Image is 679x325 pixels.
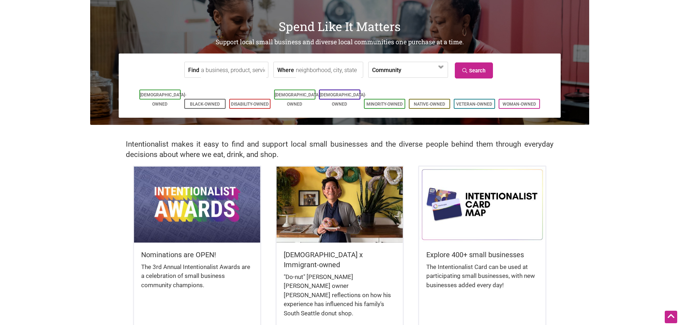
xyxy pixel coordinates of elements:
[277,62,294,77] label: Where
[456,102,492,107] a: Veteran-Owned
[296,62,361,78] input: neighborhood, city, state
[141,250,253,260] h5: Nominations are OPEN!
[372,62,401,77] label: Community
[665,311,677,323] div: Scroll Back to Top
[140,92,186,107] a: [DEMOGRAPHIC_DATA]-Owned
[190,102,220,107] a: Black-Owned
[231,102,269,107] a: Disability-Owned
[90,18,589,35] h1: Spend Like It Matters
[503,102,536,107] a: Woman-Owned
[320,92,366,107] a: [DEMOGRAPHIC_DATA]-Owned
[126,139,554,160] h2: Intentionalist makes it easy to find and support local small businesses and the diverse people be...
[419,167,545,242] img: Intentionalist Card Map
[426,263,538,297] div: The Intentionalist Card can be used at participating small businesses, with new businesses added ...
[141,263,253,297] div: The 3rd Annual Intentionalist Awards are a celebration of small business community champions.
[90,38,589,47] h2: Support local small business and diverse local communities one purchase at a time.
[284,250,396,270] h5: [DEMOGRAPHIC_DATA] x Immigrant-owned
[366,102,403,107] a: Minority-Owned
[188,62,199,77] label: Find
[275,92,321,107] a: [DEMOGRAPHIC_DATA]-Owned
[414,102,445,107] a: Native-Owned
[201,62,266,78] input: a business, product, service
[455,62,493,78] a: Search
[426,250,538,260] h5: Explore 400+ small businesses
[134,167,260,242] img: Intentionalist Awards
[277,167,403,242] img: King Donuts - Hong Chhuor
